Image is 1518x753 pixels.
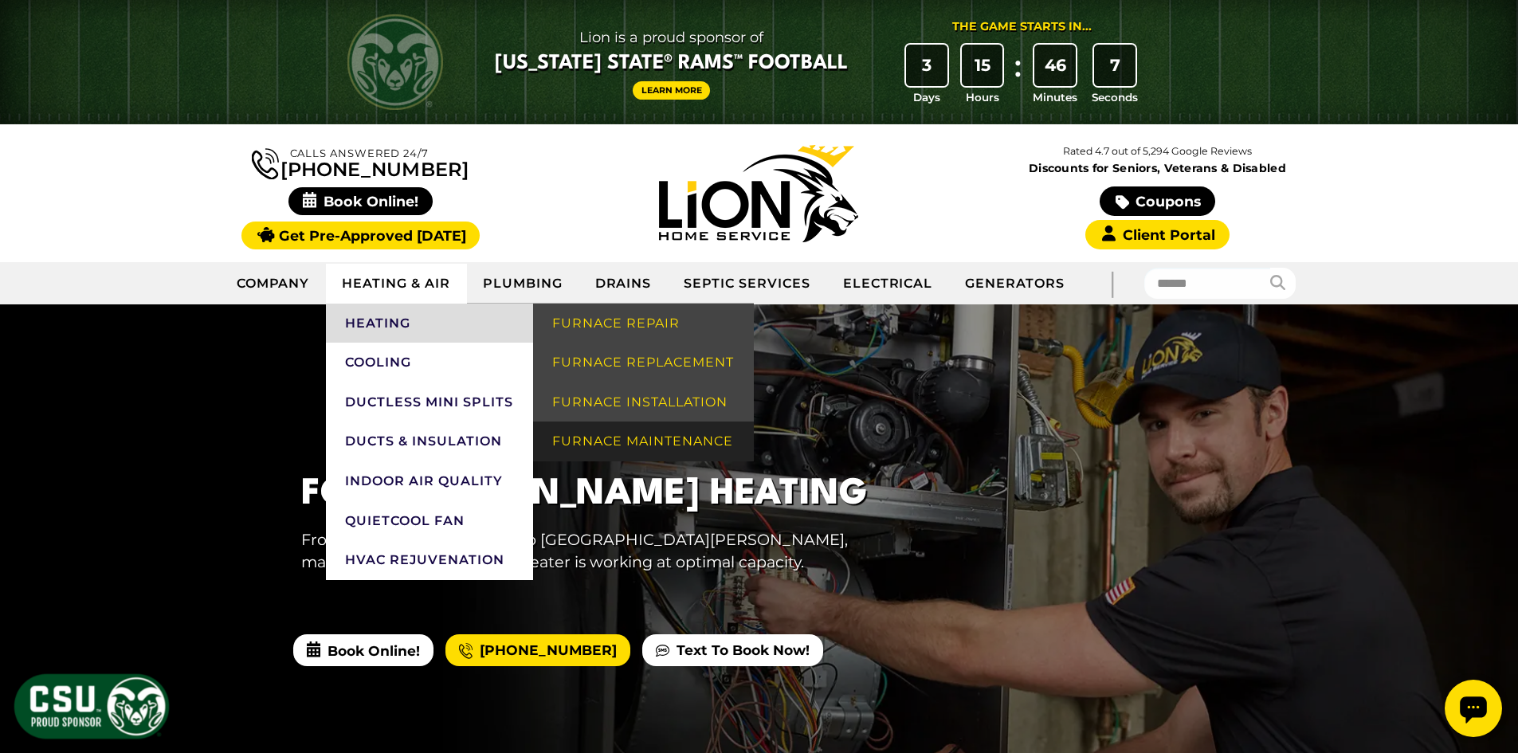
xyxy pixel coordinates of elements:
[326,343,533,382] a: Cooling
[347,14,443,110] img: CSU Rams logo
[668,264,826,304] a: Septic Services
[966,89,999,105] span: Hours
[326,264,466,304] a: Heating & Air
[1033,89,1077,105] span: Minutes
[326,422,533,461] a: Ducts & Insulation
[1100,186,1214,216] a: Coupons
[827,264,950,304] a: Electrical
[949,264,1081,304] a: Generators
[301,468,881,521] h1: Fort [PERSON_NAME] Heating
[1034,45,1076,86] div: 46
[252,145,469,179] a: [PHONE_NUMBER]
[962,163,1354,174] span: Discounts for Seniors, Veterans & Disabled
[962,45,1003,86] div: 15
[533,382,753,422] a: Furnace Installation
[221,264,327,304] a: Company
[1085,220,1229,249] a: Client Portal
[1092,89,1138,105] span: Seconds
[326,461,533,501] a: Indoor Air Quality
[952,18,1092,36] div: The Game Starts in...
[659,145,858,242] img: Lion Home Service
[533,422,753,461] a: Furnace Maintenance
[301,528,881,575] p: From [GEOGRAPHIC_DATA] to [GEOGRAPHIC_DATA][PERSON_NAME], make sure that your home’s heater is wo...
[1010,45,1026,106] div: :
[495,25,848,50] span: Lion is a proud sponsor of
[326,501,533,541] a: QuietCool Fan
[326,382,533,422] a: Ductless Mini Splits
[6,6,64,64] div: Open chat widget
[533,343,753,382] a: Furnace Replacement
[913,89,940,105] span: Days
[12,672,171,741] img: CSU Sponsor Badge
[467,264,579,304] a: Plumbing
[1094,45,1136,86] div: 7
[579,264,669,304] a: Drains
[958,143,1356,160] p: Rated 4.7 out of 5,294 Google Reviews
[241,222,480,249] a: Get Pre-Approved [DATE]
[326,540,533,580] a: HVAC Rejuvenation
[1081,262,1144,304] div: |
[293,634,433,666] span: Book Online!
[445,634,630,666] a: [PHONE_NUMBER]
[288,187,433,215] span: Book Online!
[495,50,848,77] span: [US_STATE] State® Rams™ Football
[642,634,823,666] a: Text To Book Now!
[326,304,533,343] a: Heating
[533,304,753,343] a: Furnace Repair
[906,45,947,86] div: 3
[633,81,711,100] a: Learn More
